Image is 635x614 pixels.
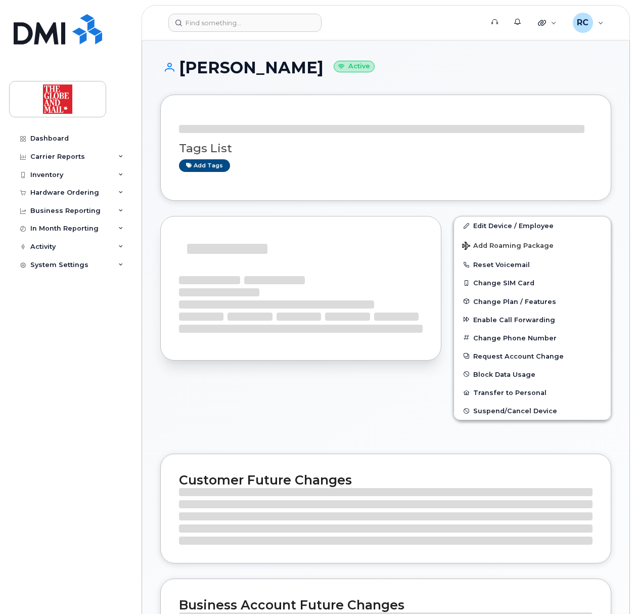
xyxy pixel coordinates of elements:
span: Suspend/Cancel Device [473,407,557,415]
small: Active [334,61,375,72]
span: Change Plan / Features [473,297,556,305]
h2: Customer Future Changes [179,472,593,488]
button: Add Roaming Package [454,235,611,255]
h2: Business Account Future Changes [179,597,593,612]
button: Change Plan / Features [454,292,611,311]
button: Enable Call Forwarding [454,311,611,329]
span: Add Roaming Package [462,242,554,251]
a: Add tags [179,159,230,172]
h3: Tags List [179,142,593,155]
button: Transfer to Personal [454,383,611,402]
h1: [PERSON_NAME] [160,59,611,76]
span: Enable Call Forwarding [473,316,555,323]
button: Request Account Change [454,347,611,365]
button: Block Data Usage [454,365,611,383]
button: Reset Voicemail [454,255,611,274]
button: Suspend/Cancel Device [454,402,611,420]
a: Edit Device / Employee [454,216,611,235]
button: Change SIM Card [454,274,611,292]
button: Change Phone Number [454,329,611,347]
